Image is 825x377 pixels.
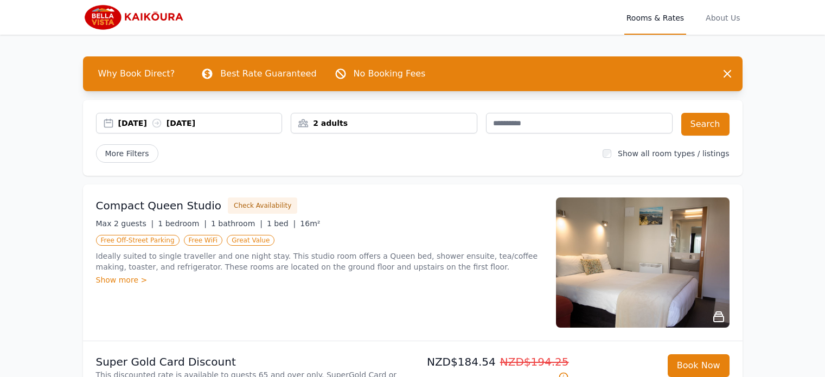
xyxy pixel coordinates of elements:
[89,63,184,85] span: Why Book Direct?
[158,219,207,228] span: 1 bedroom |
[618,149,729,158] label: Show all room types / listings
[96,274,543,285] div: Show more >
[300,219,320,228] span: 16m²
[228,197,297,214] button: Check Availability
[267,219,296,228] span: 1 bed |
[500,355,569,368] span: NZD$194.25
[354,67,426,80] p: No Booking Fees
[96,251,543,272] p: Ideally suited to single traveller and one night stay. This studio room offers a Queen bed, showe...
[668,354,730,377] button: Book Now
[96,235,180,246] span: Free Off-Street Parking
[291,118,477,129] div: 2 adults
[96,354,408,369] p: Super Gold Card Discount
[227,235,274,246] span: Great Value
[83,4,188,30] img: Bella Vista Kaikoura
[211,219,263,228] span: 1 bathroom |
[220,67,316,80] p: Best Rate Guaranteed
[96,198,222,213] h3: Compact Queen Studio
[96,219,154,228] span: Max 2 guests |
[118,118,282,129] div: [DATE] [DATE]
[184,235,223,246] span: Free WiFi
[681,113,730,136] button: Search
[96,144,158,163] span: More Filters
